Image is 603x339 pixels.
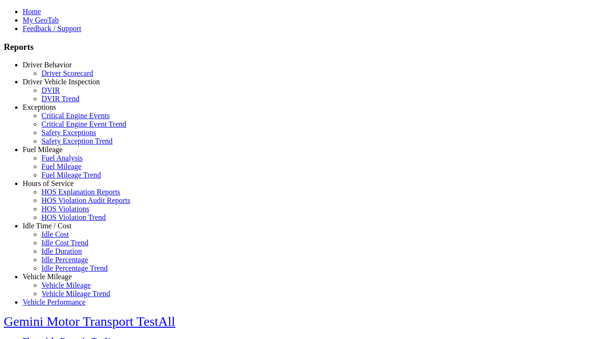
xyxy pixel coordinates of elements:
[41,112,110,120] a: Critical Engine Events
[23,222,72,230] a: Idle Time / Cost
[41,264,107,272] a: Idle Percentage Trend
[41,129,96,137] a: Safety Exceptions
[41,188,120,196] a: HOS Explanation Reports
[41,86,60,94] a: DVIR
[41,213,106,221] a: HOS Violation Trend
[23,103,56,111] a: Exceptions
[41,154,83,162] a: Fuel Analysis
[41,247,82,255] a: Idle Duration
[41,137,113,145] a: Safety Exception Trend
[41,196,130,204] a: HOS Violation Audit Reports
[41,69,93,77] a: Driver Scorecard
[23,273,72,281] a: Vehicle Mileage
[23,16,59,24] a: My GeoTab
[41,162,81,170] a: Fuel Mileage
[41,290,110,298] a: Vehicle Mileage Trend
[23,145,63,153] a: Fuel Mileage
[41,239,89,247] a: Idle Cost Trend
[4,314,175,329] a: Gemini Motor Transport TestAll
[41,95,79,103] a: DVIR Trend
[41,120,126,128] a: Critical Engine Event Trend
[41,171,101,179] a: Fuel Mileage Trend
[41,205,89,213] a: HOS Violations
[23,61,72,69] a: Driver Behavior
[23,8,41,16] a: Home
[23,24,81,32] a: Feedback / Support
[23,179,73,187] a: Hours of Service
[23,298,86,306] a: Vehicle Performance
[41,230,69,238] a: Idle Cost
[41,256,88,264] a: Idle Percentage
[41,281,90,289] a: Vehicle Mileage
[4,42,599,52] h3: Reports
[23,78,100,86] a: Driver Vehicle Inspection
